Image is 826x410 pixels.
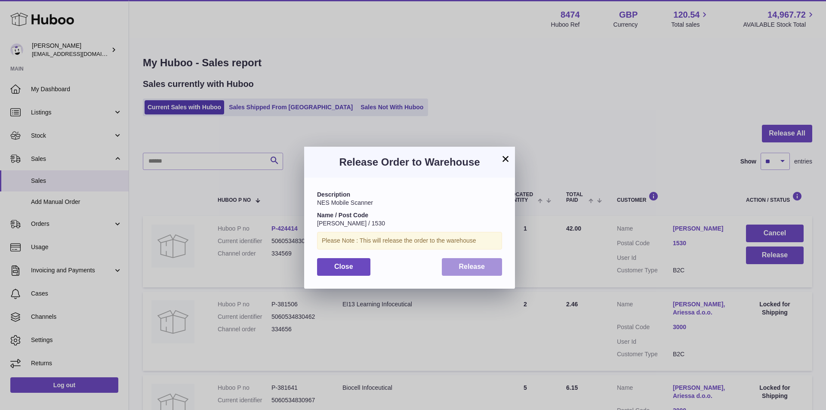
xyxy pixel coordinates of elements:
[459,263,485,270] span: Release
[317,199,373,206] span: NES Mobile Scanner
[317,155,502,169] h3: Release Order to Warehouse
[442,258,502,276] button: Release
[317,212,368,219] strong: Name / Post Code
[317,232,502,250] div: Please Note : This will release the order to the warehouse
[334,263,353,270] span: Close
[317,191,350,198] strong: Description
[317,220,385,227] span: [PERSON_NAME] / 1530
[317,258,370,276] button: Close
[500,154,511,164] button: ×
